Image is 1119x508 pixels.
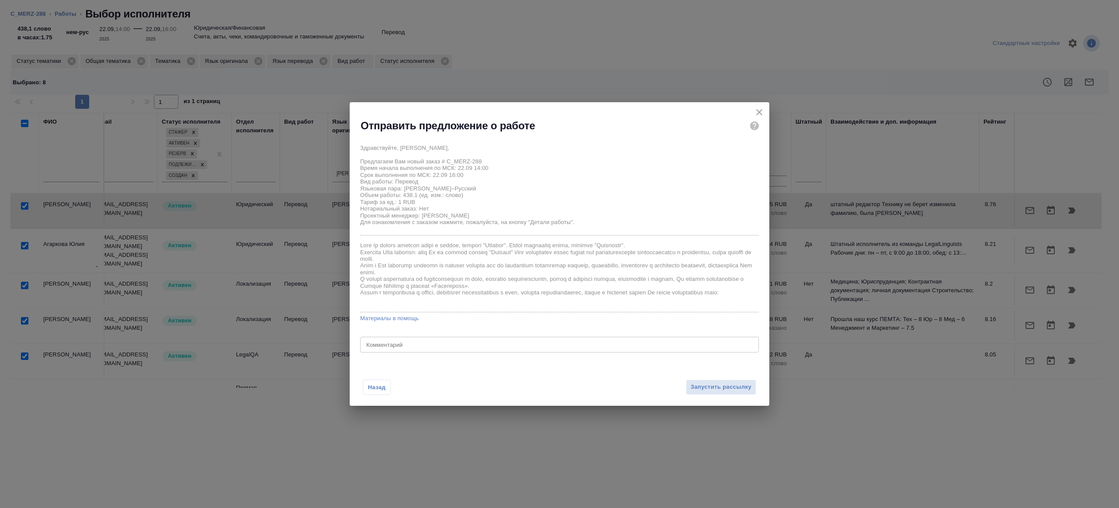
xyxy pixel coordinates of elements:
span: Запустить рассылку [691,382,751,392]
h2: Отправить предложение о работе [361,119,535,133]
button: Назад [363,380,391,395]
textarea: Здравствуйте, [PERSON_NAME], Предлагаем Вам новый заказ # C_MERZ-288 Время начала выполнения по М... [360,145,759,232]
a: Материалы в помощь [360,314,759,323]
button: close [753,106,766,119]
textarea: Lore Ip dolors ametcon adipi e seddoe, tempori "Utlabor". Etdol magnaaliq enima, minimve "Quisnos... [360,242,759,309]
span: Назад [368,383,386,392]
button: Запустить рассылку [686,380,756,395]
